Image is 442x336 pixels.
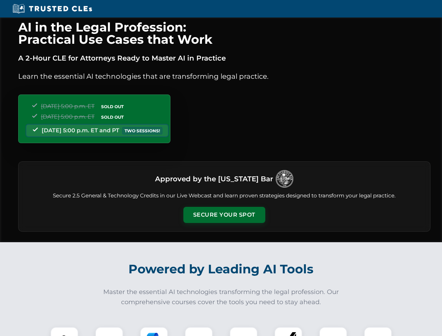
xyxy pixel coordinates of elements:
p: Learn the essential AI technologies that are transforming legal practice. [18,71,430,82]
h1: AI in the Legal Profession: Practical Use Cases that Work [18,21,430,45]
span: SOLD OUT [99,103,126,110]
h3: Approved by the [US_STATE] Bar [155,173,273,185]
img: Logo [276,170,293,188]
img: Trusted CLEs [10,3,94,14]
span: [DATE] 5:00 p.m. ET [41,113,94,120]
span: SOLD OUT [99,113,126,121]
button: Secure Your Spot [183,207,265,223]
p: Master the essential AI technologies transforming the legal profession. Our comprehensive courses... [99,287,344,307]
p: Secure 2.5 General & Technology Credits in our Live Webcast and learn proven strategies designed ... [27,192,422,200]
h2: Powered by Leading AI Tools [27,257,415,281]
p: A 2-Hour CLE for Attorneys Ready to Master AI in Practice [18,52,430,64]
span: [DATE] 5:00 p.m. ET [41,103,94,110]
